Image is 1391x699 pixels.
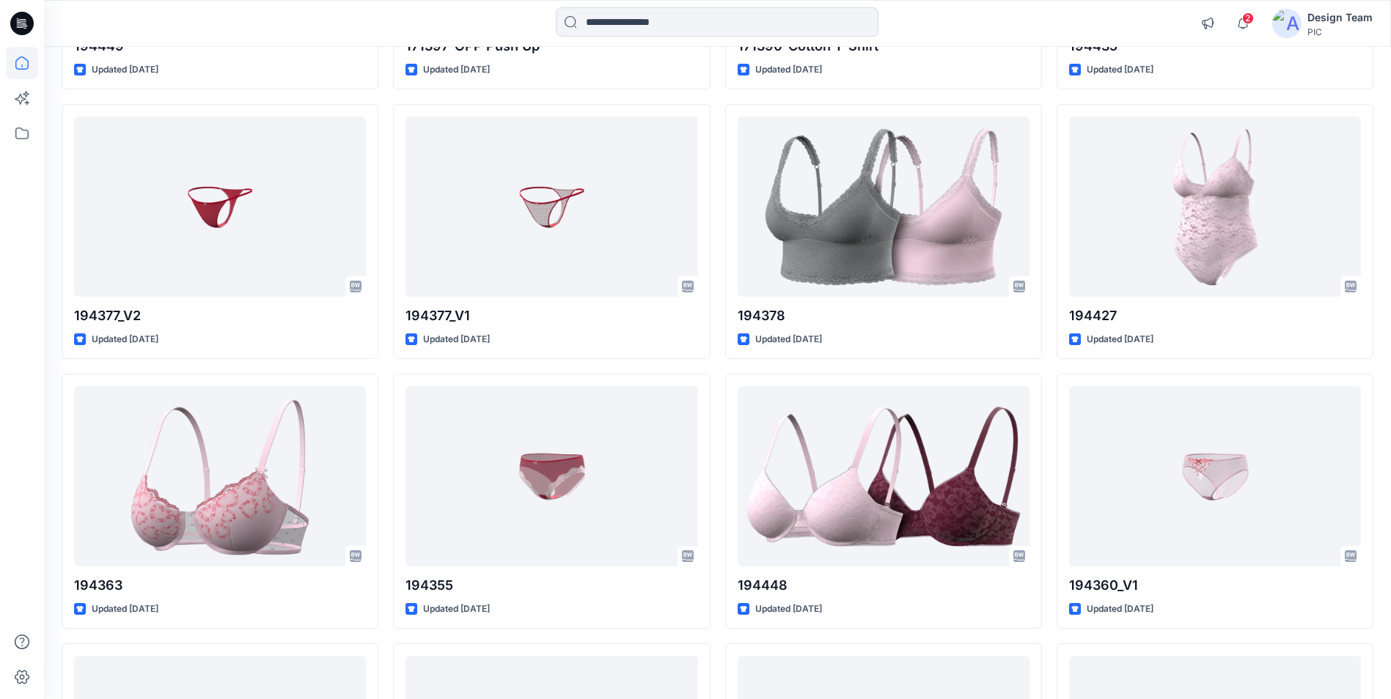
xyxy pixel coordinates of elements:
p: 194377_V1 [405,306,697,326]
div: PIC [1307,26,1373,37]
p: Updated [DATE] [1087,332,1153,347]
p: Updated [DATE] [92,62,158,78]
p: Updated [DATE] [423,602,490,617]
p: Updated [DATE] [92,332,158,347]
span: 2 [1242,12,1254,24]
a: 194378 [738,116,1030,296]
p: 194378 [738,306,1030,326]
p: 194355 [405,575,697,596]
p: Updated [DATE] [755,602,822,617]
a: 194427 [1069,116,1361,296]
a: 194363 [74,386,366,566]
p: Updated [DATE] [423,62,490,78]
p: 194448 [738,575,1030,596]
p: Updated [DATE] [1087,602,1153,617]
p: 194363 [74,575,366,596]
p: 194427 [1069,306,1361,326]
p: Updated [DATE] [755,62,822,78]
img: avatar [1272,9,1302,38]
a: 194355 [405,386,697,566]
a: 194377_V1 [405,116,697,296]
p: Updated [DATE] [423,332,490,347]
p: Updated [DATE] [755,332,822,347]
p: Updated [DATE] [1087,62,1153,78]
div: Design Team [1307,9,1373,26]
a: 194448 [738,386,1030,566]
p: Updated [DATE] [92,602,158,617]
p: 194360_V1 [1069,575,1361,596]
a: 194377_V2 [74,116,366,296]
a: 194360_V1 [1069,386,1361,566]
p: 194377_V2 [74,306,366,326]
